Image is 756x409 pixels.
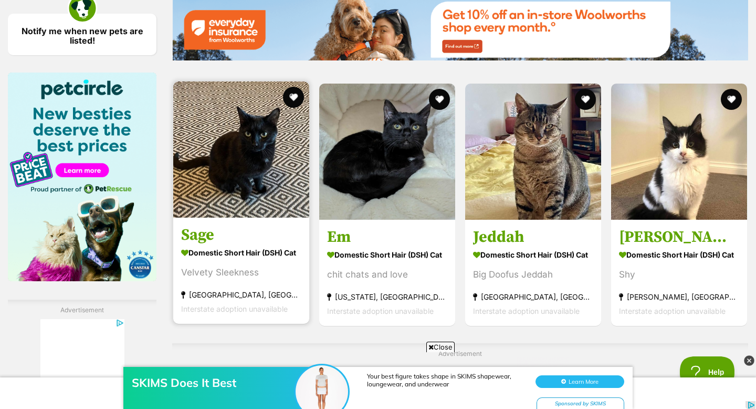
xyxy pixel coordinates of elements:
[327,228,447,248] h3: Em
[537,52,624,65] div: Sponsored by SKIMS
[8,73,156,281] img: Pet Circle promo banner
[619,228,739,248] h3: [PERSON_NAME]
[327,268,447,282] div: chit chats and love
[429,89,450,110] button: favourite
[319,220,455,326] a: Em Domestic Short Hair (DSH) Cat chit chats and love [US_STATE], [GEOGRAPHIC_DATA] Interstate ado...
[619,290,739,304] strong: [PERSON_NAME], [GEOGRAPHIC_DATA]
[296,19,348,72] img: SKIMS Does It Best
[619,268,739,282] div: Shy
[611,220,747,326] a: [PERSON_NAME] Domestic Short Hair (DSH) Cat Shy [PERSON_NAME], [GEOGRAPHIC_DATA] Interstate adopt...
[327,248,447,263] strong: Domestic Short Hair (DSH) Cat
[181,226,301,246] h3: Sage
[132,29,300,44] div: SKIMS Does It Best
[611,84,747,220] img: Maggie - Domestic Short Hair (DSH) Cat
[535,29,624,42] button: Learn More
[465,220,601,326] a: Jeddah Domestic Short Hair (DSH) Cat Big Doofus Jeddah [GEOGRAPHIC_DATA], [GEOGRAPHIC_DATA] Inter...
[367,26,524,42] div: Your best figure takes shape in SKIMS shapewear, loungewear, and underwear
[327,290,447,304] strong: [US_STATE], [GEOGRAPHIC_DATA]
[283,87,304,108] button: favourite
[473,307,580,316] span: Interstate adoption unavailable
[181,305,288,314] span: Interstate adoption unavailable
[473,290,593,304] strong: [GEOGRAPHIC_DATA], [GEOGRAPHIC_DATA]
[173,81,309,218] img: Sage - Domestic Short Hair (DSH) Cat
[575,89,596,110] button: favourite
[173,218,309,324] a: Sage Domestic Short Hair (DSH) Cat Velvety Sleekness [GEOGRAPHIC_DATA], [GEOGRAPHIC_DATA] Interst...
[465,84,601,220] img: Jeddah - Domestic Short Hair (DSH) Cat
[181,266,301,280] div: Velvety Sleekness
[473,228,593,248] h3: Jeddah
[181,246,301,261] strong: Domestic Short Hair (DSH) Cat
[619,307,726,316] span: Interstate adoption unavailable
[426,342,455,352] span: Close
[327,307,434,316] span: Interstate adoption unavailable
[744,355,754,366] img: close_grey_3x.png
[8,14,156,55] a: Notify me when new pets are listed!
[473,268,593,282] div: Big Doofus Jeddah
[619,248,739,263] strong: Domestic Short Hair (DSH) Cat
[473,248,593,263] strong: Domestic Short Hair (DSH) Cat
[721,89,742,110] button: favourite
[319,84,455,220] img: Em - Domestic Short Hair (DSH) Cat
[181,288,301,302] strong: [GEOGRAPHIC_DATA], [GEOGRAPHIC_DATA]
